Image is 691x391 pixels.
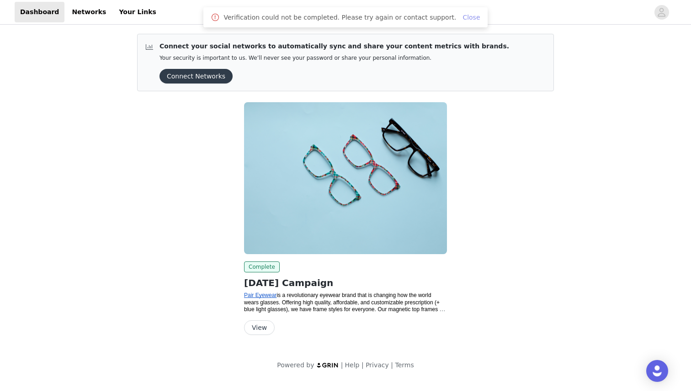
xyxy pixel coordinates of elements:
a: Your Links [113,2,162,22]
a: Dashboard [15,2,64,22]
span: Verification could not be completed. Please try again or contact support. [223,13,456,22]
div: Open Intercom Messenger [646,360,668,382]
a: View [244,324,275,331]
a: Help [345,361,360,369]
a: Close [462,14,480,21]
span: | [391,361,393,369]
a: Terms [395,361,414,369]
span: Powered by [277,361,314,369]
p: Connect your social networks to automatically sync and share your content metrics with brands. [159,42,509,51]
a: Networks [66,2,112,22]
img: Pair Eyewear [244,102,447,254]
a: Pair Eyewear [244,292,276,298]
img: logo [316,362,339,368]
button: Connect Networks [159,69,233,83]
p: Your security is important to us. We’ll never see your password or share your personal information. [159,55,509,62]
h2: [DATE] Campaign [244,276,447,290]
button: View [244,320,275,335]
span: | [361,361,364,369]
span: | [341,361,343,369]
a: Privacy [366,361,389,369]
span: Complete [244,261,280,272]
span: is a revolutionary eyewear brand that is changing how the world wears glasses. Offering high qual... [244,292,446,327]
div: avatar [657,5,666,20]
